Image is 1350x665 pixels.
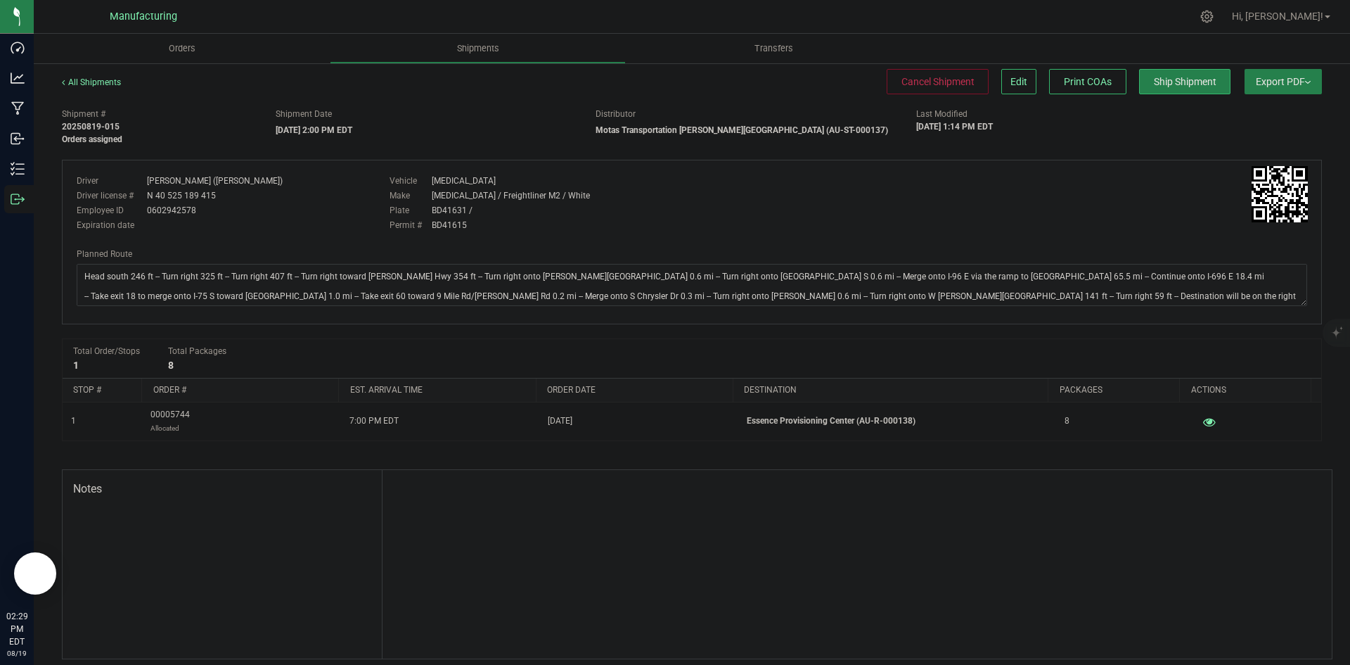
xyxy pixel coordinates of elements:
[390,189,432,202] label: Make
[62,108,255,120] span: Shipment #
[916,122,993,132] strong: [DATE] 1:14 PM EDT
[276,125,352,135] strong: [DATE] 2:00 PM EDT
[733,379,1048,403] th: Destination
[6,648,27,659] p: 08/19
[150,42,214,55] span: Orders
[1065,414,1069,428] span: 8
[432,219,467,232] div: BD41615
[596,125,888,135] strong: Motas Transportation [PERSON_NAME][GEOGRAPHIC_DATA] (AU-ST-000137)
[77,219,147,232] label: Expiration date
[147,175,283,187] div: [PERSON_NAME] ([PERSON_NAME])
[432,175,496,187] div: [MEDICAL_DATA]
[596,108,636,120] label: Distributor
[11,192,25,206] inline-svg: Outbound
[73,481,371,498] span: Notes
[338,379,535,403] th: Est. arrival time
[432,189,590,202] div: [MEDICAL_DATA] / Freightliner M2 / White
[11,132,25,146] inline-svg: Inbound
[11,101,25,115] inline-svg: Manufacturing
[390,175,432,187] label: Vehicle
[11,71,25,85] inline-svg: Analytics
[1064,76,1112,87] span: Print COAs
[1049,69,1126,94] button: Print COAs
[1001,69,1036,94] button: Edit
[1232,11,1323,22] span: Hi, [PERSON_NAME]!
[63,379,141,403] th: Stop #
[1252,166,1308,222] img: Scan me!
[147,189,216,202] div: N 40 525 189 415
[73,346,140,356] span: Total Order/Stops
[432,204,472,217] div: BD41631 /
[6,610,27,648] p: 02:29 PM EDT
[147,204,196,217] div: 0602942578
[11,162,25,176] inline-svg: Inventory
[11,41,25,55] inline-svg: Dashboard
[390,219,432,232] label: Permit #
[71,414,76,428] span: 1
[887,69,989,94] button: Cancel Shipment
[150,422,190,435] p: Allocated
[1139,69,1230,94] button: Ship Shipment
[626,34,922,63] a: Transfers
[536,379,733,403] th: Order date
[168,360,174,371] strong: 8
[73,360,79,371] strong: 1
[34,34,330,63] a: Orders
[77,175,147,187] label: Driver
[548,414,572,428] span: [DATE]
[141,379,338,403] th: Order #
[1198,10,1216,23] div: Manage settings
[901,76,975,87] span: Cancel Shipment
[916,108,967,120] label: Last Modified
[390,204,432,217] label: Plate
[349,414,399,428] span: 7:00 PM EDT
[168,346,226,356] span: Total Packages
[1179,379,1311,403] th: Actions
[1010,76,1027,87] span: Edit
[62,134,122,144] strong: Orders assigned
[1154,76,1216,87] span: Ship Shipment
[77,204,147,217] label: Employee ID
[735,42,812,55] span: Transfers
[62,122,120,132] strong: 20250819-015
[276,108,332,120] label: Shipment Date
[150,408,190,435] span: 00005744
[330,34,626,63] a: Shipments
[747,414,1048,428] p: Essence Provisioning Center (AU-R-000138)
[14,552,56,595] iframe: Resource center
[77,189,147,202] label: Driver license #
[62,77,121,87] a: All Shipments
[77,249,132,259] span: Planned Route
[1252,166,1308,222] qrcode: 20250819-015
[110,11,177,23] span: Manufacturing
[1245,69,1322,94] button: Export PDF
[1048,379,1179,403] th: Packages
[438,42,518,55] span: Shipments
